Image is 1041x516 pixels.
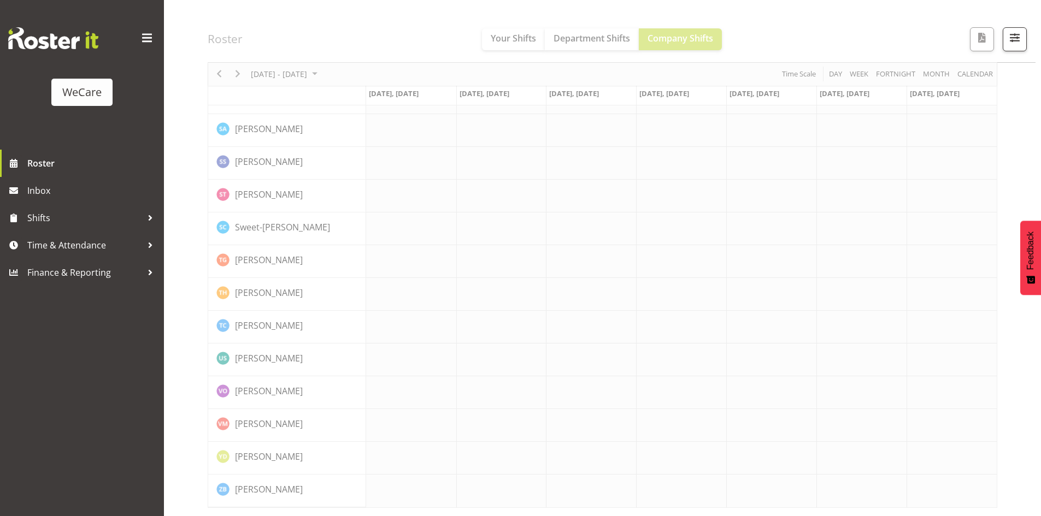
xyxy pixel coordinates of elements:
span: Inbox [27,182,158,199]
img: Rosterit website logo [8,27,98,49]
span: Finance & Reporting [27,264,142,281]
button: Feedback - Show survey [1020,221,1041,295]
span: Roster [27,155,158,171]
span: Time & Attendance [27,237,142,253]
button: Filter Shifts [1003,27,1027,51]
div: WeCare [62,84,102,100]
span: Shifts [27,210,142,226]
span: Feedback [1026,232,1036,270]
